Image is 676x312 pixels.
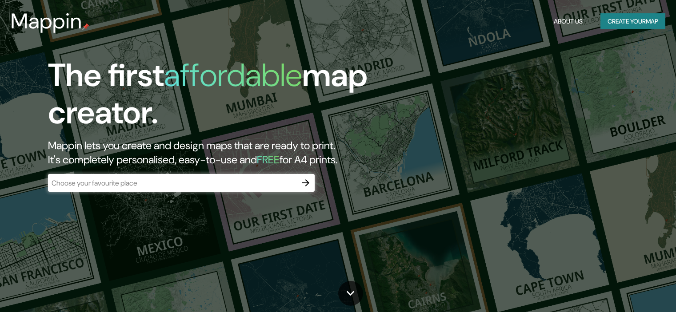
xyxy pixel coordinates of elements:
h3: Mappin [11,9,82,34]
button: About Us [550,13,586,30]
button: Create yourmap [600,13,665,30]
img: mappin-pin [82,23,89,30]
h2: Mappin lets you create and design maps that are ready to print. It's completely personalised, eas... [48,138,386,167]
h1: The first map creator. [48,57,386,138]
iframe: Help widget launcher [597,277,666,302]
h5: FREE [257,153,280,166]
input: Choose your favourite place [48,178,297,188]
h1: affordable [164,55,302,96]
